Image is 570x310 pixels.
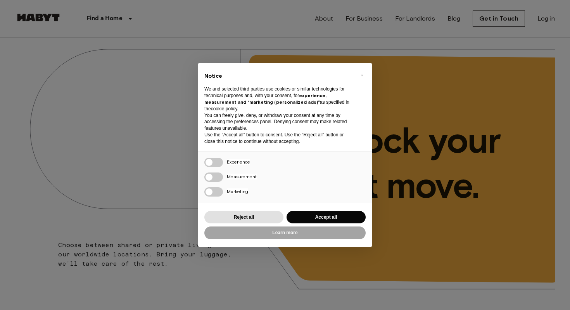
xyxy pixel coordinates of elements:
span: Measurement [227,174,257,179]
span: × [361,71,363,80]
button: Learn more [204,226,366,239]
p: We and selected third parties use cookies or similar technologies for technical purposes and, wit... [204,86,353,112]
button: Accept all [287,211,366,224]
a: cookie policy [211,106,237,111]
p: You can freely give, deny, or withdraw your consent at any time by accessing the preferences pane... [204,112,353,132]
span: Marketing [227,188,248,194]
h2: Notice [204,72,353,80]
p: Use the “Accept all” button to consent. Use the “Reject all” button or close this notice to conti... [204,132,353,145]
span: Experience [227,159,250,165]
button: Close this notice [356,69,368,82]
strong: experience, measurement and “marketing (personalized ads)” [204,92,326,105]
button: Reject all [204,211,283,224]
